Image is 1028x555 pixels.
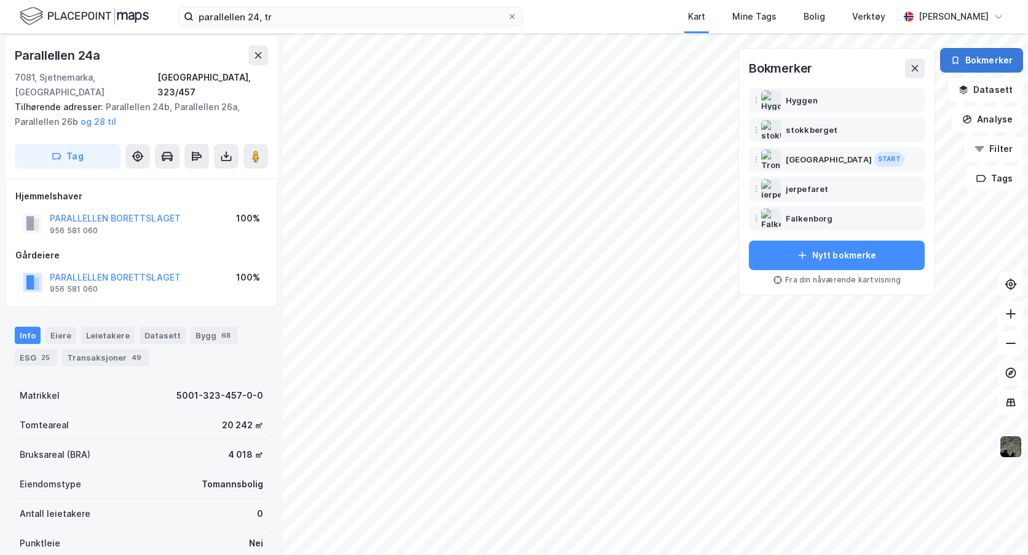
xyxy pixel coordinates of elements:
[140,327,186,344] div: Datasett
[761,90,781,110] img: Hyggen
[50,284,98,294] div: 956 581 060
[62,349,149,366] div: Transaksjoner
[222,418,263,433] div: 20 242 ㎡
[15,46,103,65] div: Parallellen 24a
[786,93,818,108] div: Hyggen
[20,6,149,27] img: logo.f888ab2527a4732fd821a326f86c7f29.svg
[967,496,1028,555] div: Kontrollprogram for chat
[20,418,69,433] div: Tomteareal
[15,327,41,344] div: Info
[81,327,135,344] div: Leietakere
[940,48,1023,73] button: Bokmerker
[749,58,812,78] div: Bokmerker
[749,241,925,270] button: Nytt bokmerke
[157,70,268,100] div: [GEOGRAPHIC_DATA], 323/457
[15,189,267,204] div: Hjemmelshaver
[878,155,901,162] span: Start
[20,447,90,462] div: Bruksareal (BRA)
[786,122,837,137] div: stokkberget
[967,496,1028,555] iframe: Chat Widget
[952,107,1023,132] button: Analyse
[966,166,1023,191] button: Tags
[749,275,925,285] div: Fra din nåværende kartvisning
[999,435,1022,458] img: 9k=
[15,144,121,169] button: Tag
[50,226,98,236] div: 956 581 060
[15,248,267,263] div: Gårdeiere
[45,327,76,344] div: Eiere
[257,506,263,521] div: 0
[249,536,263,551] div: Nei
[20,536,60,551] div: Punktleie
[919,9,989,24] div: [PERSON_NAME]
[191,327,238,344] div: Bygg
[948,78,1023,102] button: Datasett
[786,182,828,196] div: jerpefaret
[39,351,52,364] div: 25
[964,137,1023,161] button: Filter
[732,9,777,24] div: Mine Tags
[176,388,263,403] div: 5001-323-457-0-0
[15,70,157,100] div: 7081, Sjetnemarka, [GEOGRAPHIC_DATA]
[20,388,60,403] div: Matrikkel
[219,329,233,341] div: 68
[761,120,781,140] img: stokkberget
[202,477,263,492] div: Tomannsbolig
[194,7,507,26] input: Søk på adresse, matrikkel, gårdeiere, leietakere eller personer
[129,351,144,364] div: 49
[852,9,885,24] div: Verktøy
[20,506,90,521] div: Antall leietakere
[804,9,825,24] div: Bolig
[15,349,57,366] div: ESG
[761,179,781,199] img: jerpefaret
[20,477,81,492] div: Eiendomstype
[15,100,258,129] div: Parallellen 24b, Parallellen 26a, Parallellen 26b
[236,270,260,285] div: 100%
[15,102,106,112] span: Tilhørende adresser:
[228,447,263,462] div: 4 018 ㎡
[236,211,260,226] div: 100%
[761,150,781,169] img: Trondheim
[786,211,832,226] div: Falkenborg
[786,152,872,167] div: [GEOGRAPHIC_DATA]
[761,209,781,228] img: Falkenborg
[688,9,705,24] div: Kart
